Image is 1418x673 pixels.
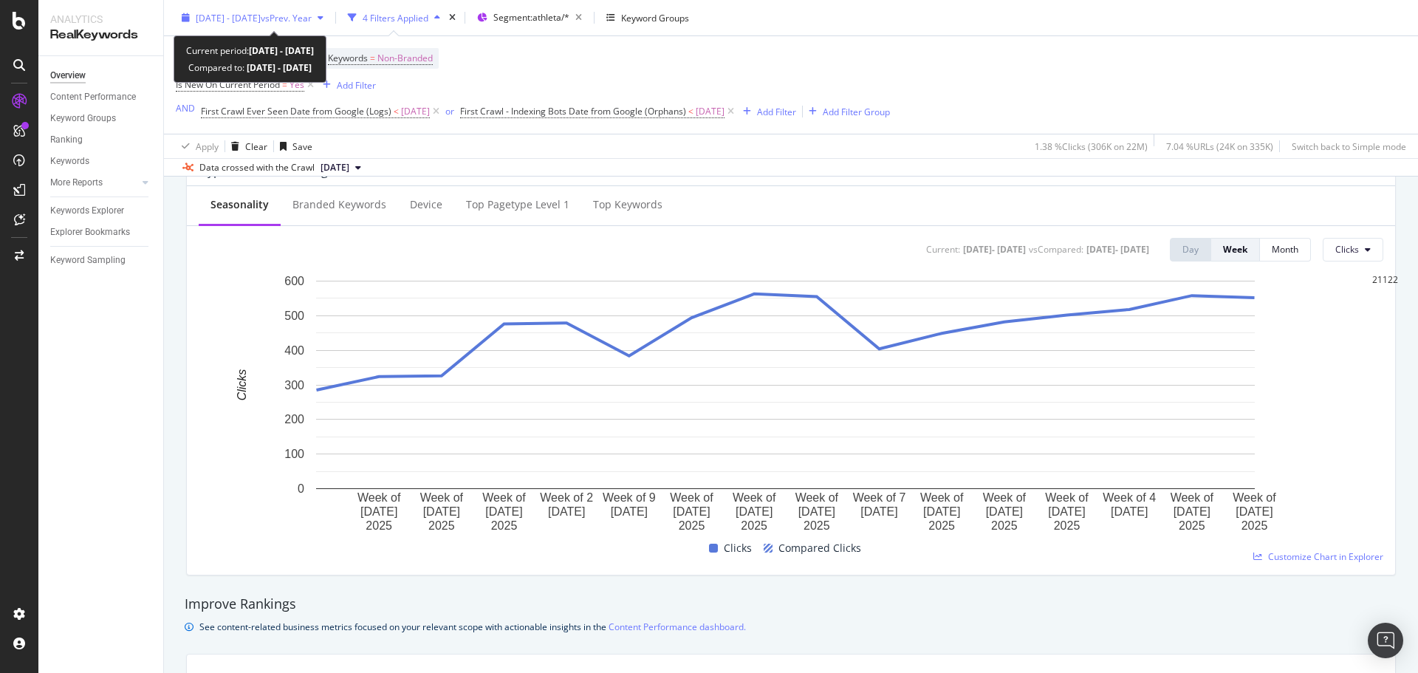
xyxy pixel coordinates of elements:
a: More Reports [50,175,138,191]
div: Branded Keywords [292,197,386,212]
div: Improve Rankings [185,595,1397,614]
div: [DATE] - [DATE] [963,243,1026,256]
div: or [445,105,454,117]
button: or [445,104,454,118]
div: Explorer Bookmarks [50,225,130,240]
span: [DATE] - [DATE] [196,11,261,24]
a: Content Performance dashboard. [609,619,746,635]
div: Save [292,140,312,152]
text: Clicks [236,369,248,400]
text: 2025 [366,519,392,532]
button: Switch back to Simple mode [1286,134,1406,158]
div: Keyword Sampling [50,253,126,268]
text: [DATE] [485,505,522,518]
div: 2 [1372,273,1377,286]
text: [DATE] [860,505,897,518]
a: Ranking [50,132,153,148]
div: A chart. [199,273,1372,534]
button: Save [274,134,312,158]
b: [DATE] - [DATE] [249,44,314,57]
div: 2 [1388,273,1393,286]
text: 2025 [428,519,455,532]
span: < [394,105,399,117]
text: Week of 2 [540,491,593,504]
span: First Crawl - Indexing Bots Date from Google (Orphans) [460,105,686,117]
div: info banner [185,619,1397,635]
text: 2025 [1054,519,1080,532]
text: 2025 [1241,519,1268,532]
text: [DATE] [1236,505,1273,518]
span: Non-Branded [377,48,433,69]
button: AND [176,101,195,115]
span: 2025 Aug. 20th [321,161,349,174]
span: [DATE] [401,101,430,122]
div: Ranking [50,132,83,148]
text: [DATE] [548,505,585,518]
text: Week of [420,491,464,504]
div: Add Filter Group [823,105,890,117]
text: 2025 [991,519,1018,532]
div: vs Compared : [1029,243,1083,256]
button: Day [1170,238,1211,262]
div: Content Performance [50,89,136,105]
div: Week [1223,243,1247,256]
div: Device [410,197,442,212]
text: 2025 [491,519,518,532]
div: 7.04 % URLs ( 24K on 335K ) [1166,140,1273,152]
button: Keyword Groups [600,6,695,30]
text: Week of [357,491,401,504]
text: 2025 [679,519,705,532]
div: [DATE] - [DATE] [1086,243,1149,256]
text: Week of [983,491,1027,504]
text: 2025 [741,519,767,532]
button: Clear [225,134,267,158]
div: Keywords Explorer [50,203,124,219]
span: Compared Clicks [778,539,861,557]
span: First Crawl Ever Seen Date from Google (Logs) [201,105,391,117]
div: Open Intercom Messenger [1368,623,1403,658]
div: AND [176,102,195,115]
text: [DATE] [611,505,648,518]
text: 100 [284,448,304,460]
a: Content Performance [50,89,153,105]
div: Compared to: [188,59,312,76]
span: vs Prev. Year [261,11,312,24]
button: Add Filter [737,103,796,120]
text: Week of [795,491,839,504]
span: [DATE] [696,101,725,122]
button: Clicks [1323,238,1383,262]
text: 200 [284,413,304,426]
text: [DATE] [736,505,773,518]
text: [DATE] [423,505,460,518]
text: 0 [298,482,304,495]
span: Clicks [724,539,752,557]
div: Apply [196,140,219,152]
button: Add Filter Group [803,103,890,120]
span: < [688,105,693,117]
span: = [370,52,375,64]
b: [DATE] - [DATE] [244,61,312,74]
button: Apply [176,134,219,158]
text: Week of 7 [853,491,906,504]
text: 300 [284,378,304,391]
text: Week of [482,491,526,504]
span: Customize Chart in Explorer [1268,550,1383,563]
div: 1 [1383,273,1388,286]
button: Segment:athleta/* [471,6,588,30]
text: [DATE] [798,505,835,518]
a: Overview [50,68,153,83]
div: Current period: [186,42,314,59]
text: [DATE] [1048,505,1085,518]
div: More Reports [50,175,103,191]
button: Month [1260,238,1311,262]
div: 4 Filters Applied [363,11,428,24]
text: 2025 [804,519,830,532]
a: Customize Chart in Explorer [1253,550,1383,563]
div: Current: [926,243,960,256]
text: 600 [284,275,304,287]
button: [DATE] - [DATE]vsPrev. Year [176,6,329,30]
a: Explorer Bookmarks [50,225,153,240]
span: Segment: athleta/* [493,11,569,24]
text: 2025 [1179,519,1205,532]
div: Keyword Groups [50,111,116,126]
